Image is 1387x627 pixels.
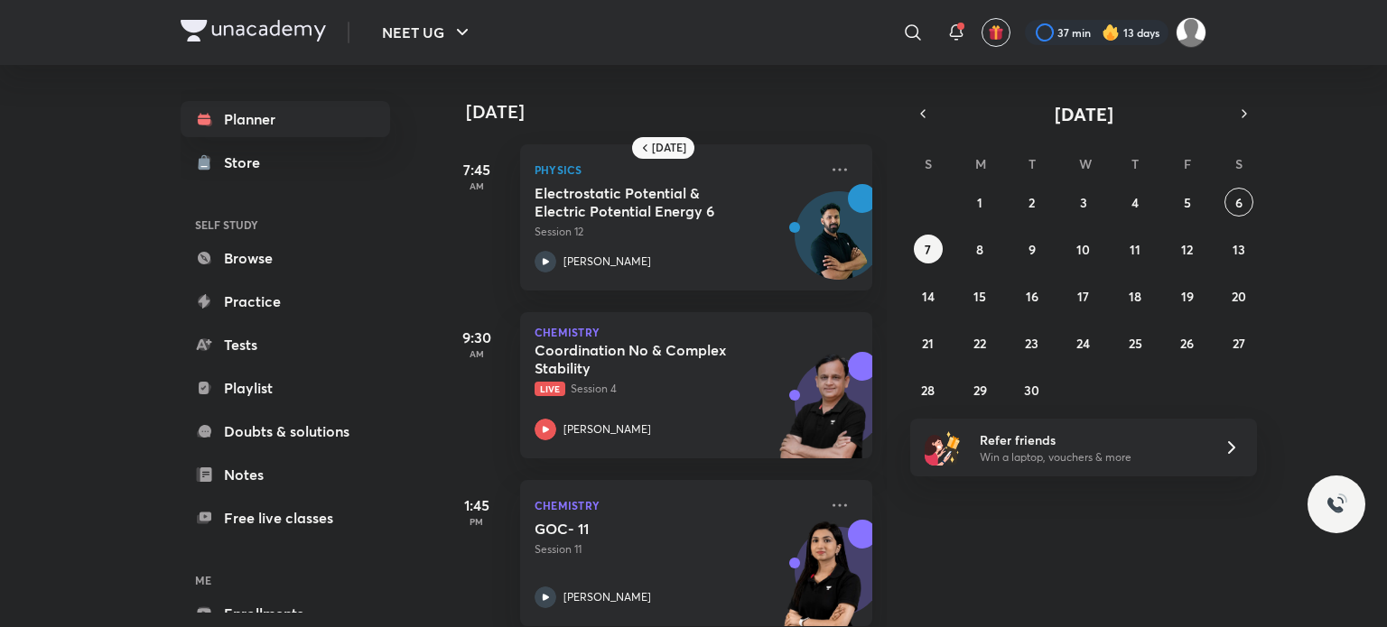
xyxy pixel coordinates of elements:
[1131,194,1139,211] abbr: September 4, 2025
[1129,335,1142,352] abbr: September 25, 2025
[1235,194,1243,211] abbr: September 6, 2025
[975,155,986,172] abbr: Monday
[921,382,935,399] abbr: September 28, 2025
[535,381,818,397] p: Session 4
[925,241,931,258] abbr: September 7, 2025
[914,235,943,263] button: September 7, 2025
[181,327,390,363] a: Tests
[563,589,651,605] p: [PERSON_NAME]
[922,288,935,305] abbr: September 14, 2025
[441,348,513,359] p: AM
[535,159,818,180] p: Physics
[181,565,390,595] h6: ME
[982,18,1010,47] button: avatar
[914,375,943,404] button: September 28, 2025
[1233,335,1245,352] abbr: September 27, 2025
[1173,328,1202,357] button: September 26, 2025
[1076,335,1090,352] abbr: September 24, 2025
[965,188,994,217] button: September 1, 2025
[181,144,390,180] a: Store
[1080,194,1087,211] abbr: September 3, 2025
[914,281,943,310] button: September 14, 2025
[181,370,390,406] a: Playlist
[652,141,686,155] h6: [DATE]
[1180,335,1194,352] abbr: September 26, 2025
[1326,493,1347,515] img: ttu
[181,20,326,46] a: Company Logo
[914,328,943,357] button: September 21, 2025
[535,224,818,240] p: Session 12
[1121,328,1150,357] button: September 25, 2025
[535,184,759,220] h5: Electrostatic Potential & Electric Potential Energy 6
[1069,281,1098,310] button: September 17, 2025
[563,254,651,270] p: [PERSON_NAME]
[977,194,982,211] abbr: September 1, 2025
[965,235,994,263] button: September 8, 2025
[1055,102,1113,126] span: [DATE]
[535,327,858,337] p: Chemistry
[224,152,271,173] div: Store
[1184,155,1191,172] abbr: Friday
[441,180,513,191] p: AM
[973,382,987,399] abbr: September 29, 2025
[181,240,390,276] a: Browse
[1233,241,1245,258] abbr: September 13, 2025
[976,241,983,258] abbr: September 8, 2025
[1224,188,1253,217] button: September 6, 2025
[1029,241,1036,258] abbr: September 9, 2025
[1173,188,1202,217] button: September 5, 2025
[1018,281,1047,310] button: September 16, 2025
[1130,241,1140,258] abbr: September 11, 2025
[973,335,986,352] abbr: September 22, 2025
[1224,235,1253,263] button: September 13, 2025
[965,375,994,404] button: September 29, 2025
[1025,335,1038,352] abbr: September 23, 2025
[936,101,1232,126] button: [DATE]
[181,500,390,536] a: Free live classes
[535,382,565,396] span: Live
[1232,288,1246,305] abbr: September 20, 2025
[535,520,759,538] h5: GOC- 11
[1131,155,1139,172] abbr: Thursday
[1018,235,1047,263] button: September 9, 2025
[1026,288,1038,305] abbr: September 16, 2025
[973,288,986,305] abbr: September 15, 2025
[181,101,390,137] a: Planner
[1121,281,1150,310] button: September 18, 2025
[1173,281,1202,310] button: September 19, 2025
[1018,375,1047,404] button: September 30, 2025
[1173,235,1202,263] button: September 12, 2025
[925,155,932,172] abbr: Sunday
[1029,194,1035,211] abbr: September 2, 2025
[371,14,484,51] button: NEET UG
[1018,188,1047,217] button: September 2, 2025
[1184,194,1191,211] abbr: September 5, 2025
[181,20,326,41] img: Company Logo
[181,456,390,493] a: Notes
[535,494,818,516] p: Chemistry
[1129,288,1141,305] abbr: September 18, 2025
[181,283,390,319] a: Practice
[1176,17,1206,48] img: surabhi
[441,327,513,348] h5: 9:30
[965,281,994,310] button: September 15, 2025
[1224,328,1253,357] button: September 27, 2025
[1121,188,1150,217] button: September 4, 2025
[466,101,890,123] h4: [DATE]
[980,430,1202,449] h6: Refer friends
[1224,281,1253,310] button: September 20, 2025
[1181,241,1193,258] abbr: September 12, 2025
[563,421,651,438] p: [PERSON_NAME]
[441,159,513,180] h5: 7:45
[925,429,961,466] img: referral
[1069,235,1098,263] button: September 10, 2025
[1069,328,1098,357] button: September 24, 2025
[535,341,759,377] h5: Coordination No & Complex Stability
[980,449,1202,466] p: Win a laptop, vouchers & more
[1077,288,1089,305] abbr: September 17, 2025
[922,335,934,352] abbr: September 21, 2025
[965,328,994,357] button: September 22, 2025
[773,352,872,476] img: unacademy
[1235,155,1243,172] abbr: Saturday
[1069,188,1098,217] button: September 3, 2025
